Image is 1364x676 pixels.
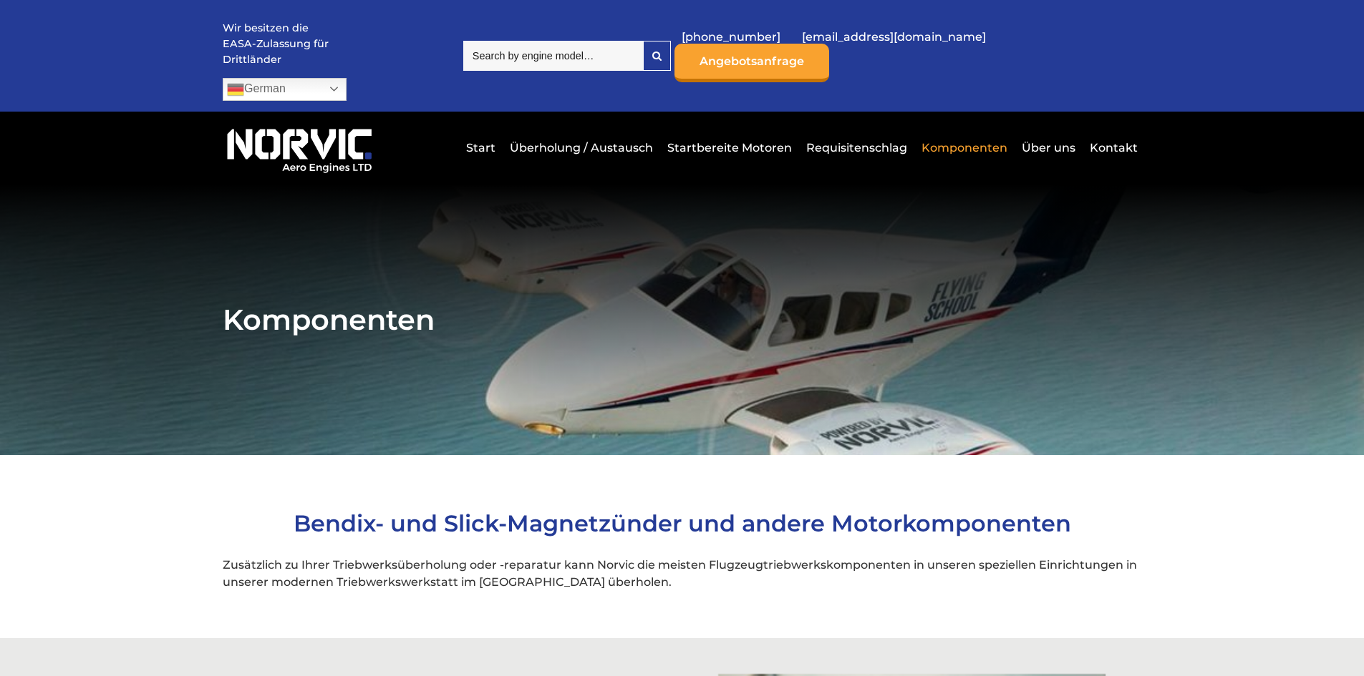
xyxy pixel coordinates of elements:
a: Requisitenschlag [803,130,911,165]
a: Über uns [1018,130,1079,165]
a: [EMAIL_ADDRESS][DOMAIN_NAME] [795,19,993,54]
input: Search by engine model… [463,41,643,71]
img: Norvic Aero Engines-Logo [223,122,376,174]
a: Startbereite Motoren [664,130,795,165]
a: Komponenten [918,130,1011,165]
a: German [223,78,347,101]
p: Wir besitzen die EASA-Zulassung für Drittländer [223,21,330,67]
a: Start [463,130,499,165]
a: Kontakt [1086,130,1138,165]
img: de [227,81,244,98]
a: [PHONE_NUMBER] [674,19,788,54]
p: Zusätzlich zu Ihrer Triebwerksüberholung oder -reparatur kann Norvic die meisten Flugzeugtriebwer... [223,557,1141,591]
span: Bendix- und Slick-Magnetzünder und andere Motorkomponenten [294,509,1071,537]
a: Überholung / Austausch [506,130,657,165]
h1: Komponenten [223,302,1141,337]
a: Angebotsanfrage [674,44,829,82]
